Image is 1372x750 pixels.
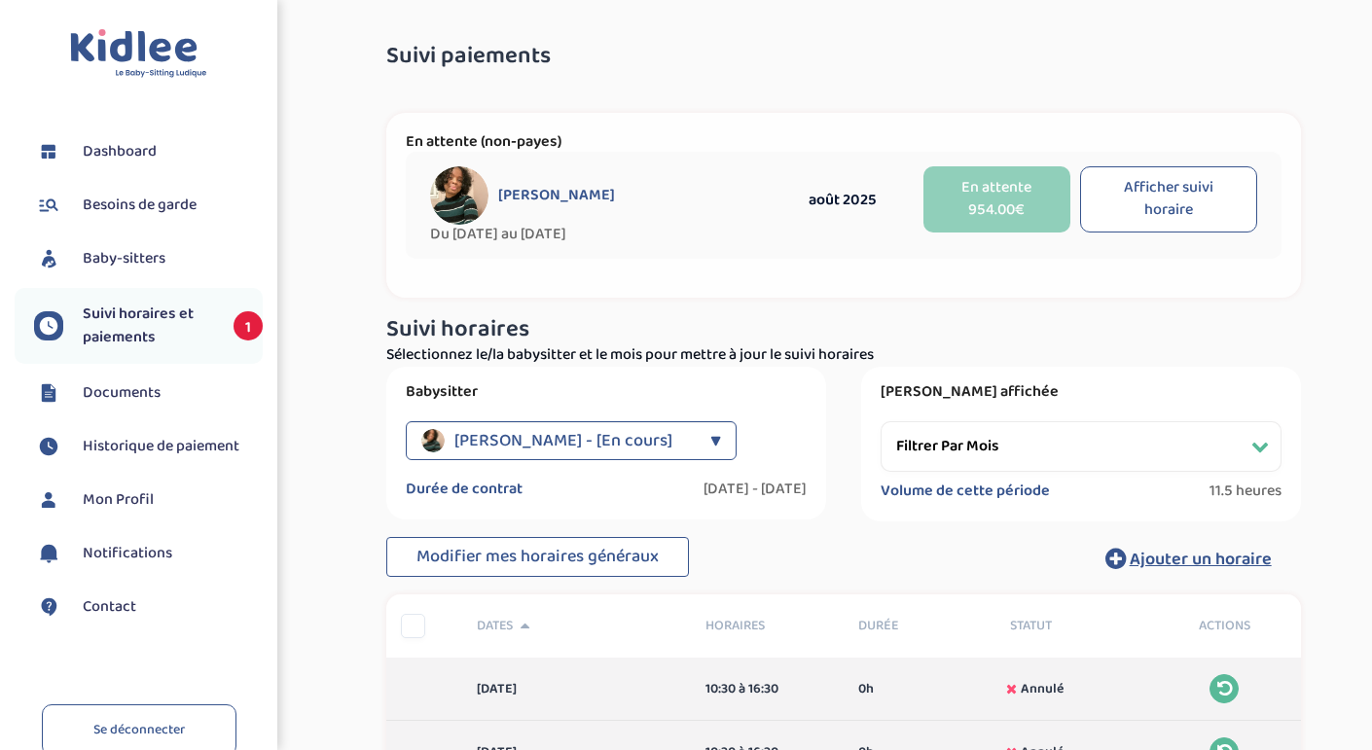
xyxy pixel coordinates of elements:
div: [DATE] [462,679,691,699]
a: Besoins de garde [34,191,263,220]
img: profil.svg [34,485,63,515]
img: besoin.svg [34,191,63,220]
div: Statut [995,616,1148,636]
a: Historique de paiement [34,432,263,461]
p: En attente (non-payes) [406,132,1282,152]
span: Ajouter un horaire [1130,546,1272,573]
a: Contact [34,592,263,622]
div: 10:30 à 16:30 [705,679,829,699]
button: Modifier mes horaires généraux [386,537,689,578]
a: Dashboard [34,137,263,166]
a: Suivi horaires et paiements 1 [34,303,263,349]
a: Notifications [34,539,263,568]
button: Afficher suivi horaire [1080,166,1256,232]
span: Horaires [705,616,829,636]
div: Actions [1148,616,1301,636]
img: logo.svg [70,29,207,79]
span: 0h [858,679,874,699]
img: notification.svg [34,539,63,568]
button: Ajouter un horaire [1076,537,1301,580]
a: Documents [34,378,263,408]
span: [PERSON_NAME] - [En cours] [454,421,672,460]
button: En attente 954.00€ [923,166,1071,232]
div: août 2025 [771,188,914,212]
div: Durée [844,616,996,636]
span: Notifications [83,542,172,565]
span: Modifier mes horaires généraux [416,543,659,570]
img: avatar [430,166,488,225]
label: [PERSON_NAME] affichée [881,382,1282,402]
h3: Suivi horaires [386,317,1301,342]
label: Volume de cette période [881,482,1050,501]
p: Sélectionnez le/la babysitter et le mois pour mettre à jour le suivi horaires [386,343,1301,367]
img: dashboard.svg [34,137,63,166]
label: [DATE] - [DATE] [704,480,807,499]
div: ▼ [710,421,721,460]
label: Babysitter [406,382,807,402]
span: 1 [234,311,263,340]
a: Mon Profil [34,485,263,515]
span: Mon Profil [83,488,154,512]
img: suivihoraire.svg [34,311,63,340]
span: Contact [83,595,136,619]
span: Dashboard [83,140,157,163]
img: babysitters.svg [34,244,63,273]
img: documents.svg [34,378,63,408]
span: Besoins de garde [83,194,197,217]
span: Suivi horaires et paiements [83,303,214,349]
span: 11.5 heures [1210,482,1282,501]
div: Dates [462,616,691,636]
span: [PERSON_NAME] [498,186,615,205]
img: contact.svg [34,592,63,622]
label: Durée de contrat [406,480,523,499]
span: Suivi paiements [386,44,551,69]
a: Baby-sitters [34,244,263,273]
span: Historique de paiement [83,435,239,458]
span: Baby-sitters [83,247,165,270]
span: Documents [83,381,161,405]
img: avatar_razafintsalama-sharona_2025_01_27_11_19_02.png [421,429,445,452]
span: Du [DATE] au [DATE] [430,225,771,244]
span: Annulé [1021,679,1064,699]
img: suivihoraire.svg [34,432,63,461]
